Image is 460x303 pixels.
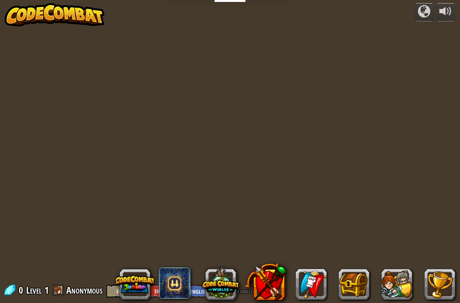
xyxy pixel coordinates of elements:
button: Log In [106,285,142,298]
span: Level [26,284,42,297]
span: Anonymous [66,284,103,296]
img: CodeCombat - Learn how to code by playing a game [5,3,104,27]
span: 1 [44,284,49,296]
span: 0 [19,284,25,296]
button: Adjust volume [436,3,455,21]
button: Campaigns [414,3,434,21]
